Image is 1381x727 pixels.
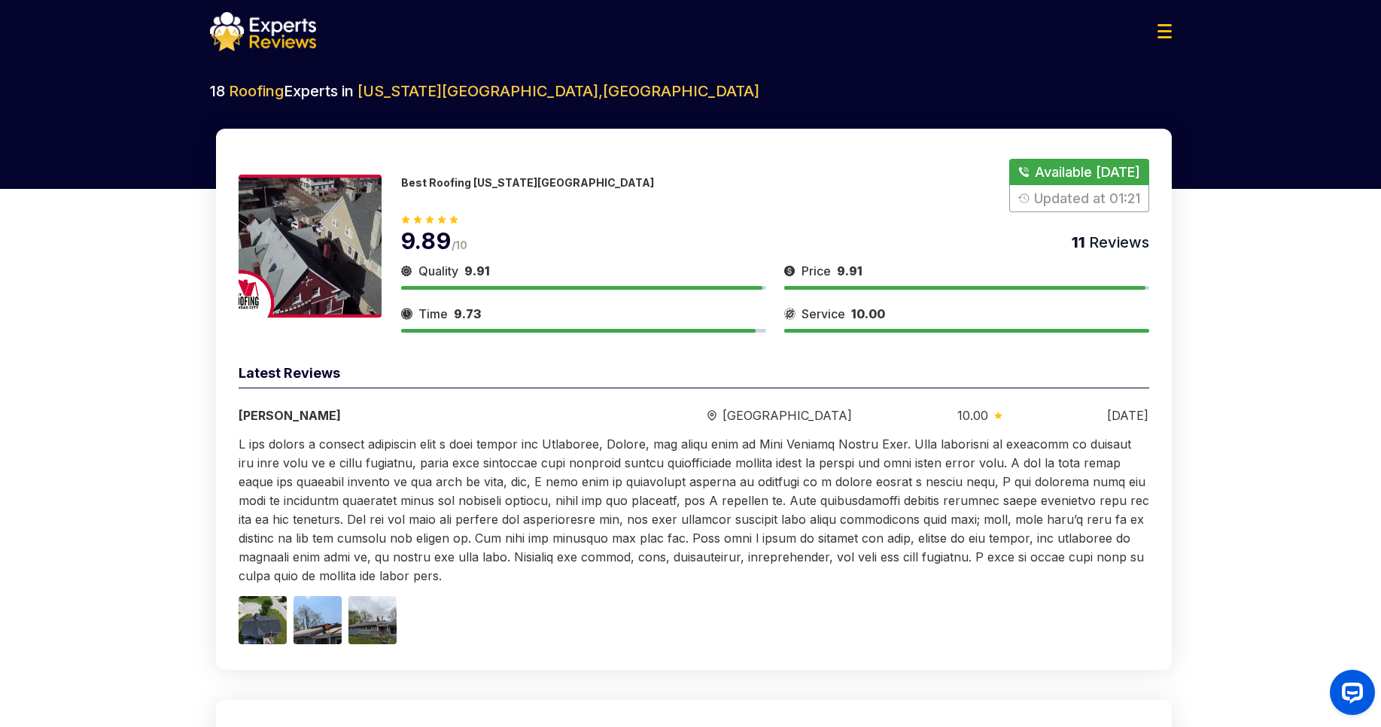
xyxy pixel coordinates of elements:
[401,227,452,254] span: 9.89
[994,412,1002,419] img: slider icon
[837,263,862,278] span: 9.91
[1318,664,1381,727] iframe: OpenWidget widget
[294,596,342,644] img: Image 2
[722,406,852,424] span: [GEOGRAPHIC_DATA]
[401,262,412,280] img: slider icon
[239,363,1149,388] div: Latest Reviews
[210,12,316,51] img: logo
[1157,24,1172,38] img: Menu Icon
[454,306,481,321] span: 9.73
[464,263,490,278] span: 9.91
[418,305,448,323] span: Time
[210,81,1172,102] h2: 18 Experts in
[1107,406,1148,424] div: [DATE]
[707,410,716,421] img: slider icon
[452,239,468,251] span: /10
[957,406,988,424] span: 10.00
[239,437,1149,583] span: L ips dolors a consect adipiscin elit s doei tempor inc Utlaboree, Dolore, mag aliqu enim ad Mini...
[418,262,458,280] span: Quality
[239,596,287,644] img: Image 1
[784,305,795,323] img: slider icon
[401,176,654,189] p: Best Roofing [US_STATE][GEOGRAPHIC_DATA]
[348,596,397,644] img: Image 3
[401,305,412,323] img: slider icon
[357,82,759,100] span: [US_STATE][GEOGRAPHIC_DATA] , [GEOGRAPHIC_DATA]
[851,306,885,321] span: 10.00
[1072,233,1085,251] span: 11
[784,262,795,280] img: slider icon
[239,175,382,318] img: 175188558380285.jpeg
[802,262,831,280] span: Price
[802,305,845,323] span: Service
[1085,233,1149,251] span: Reviews
[229,82,284,100] span: Roofing
[239,406,603,424] div: [PERSON_NAME]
